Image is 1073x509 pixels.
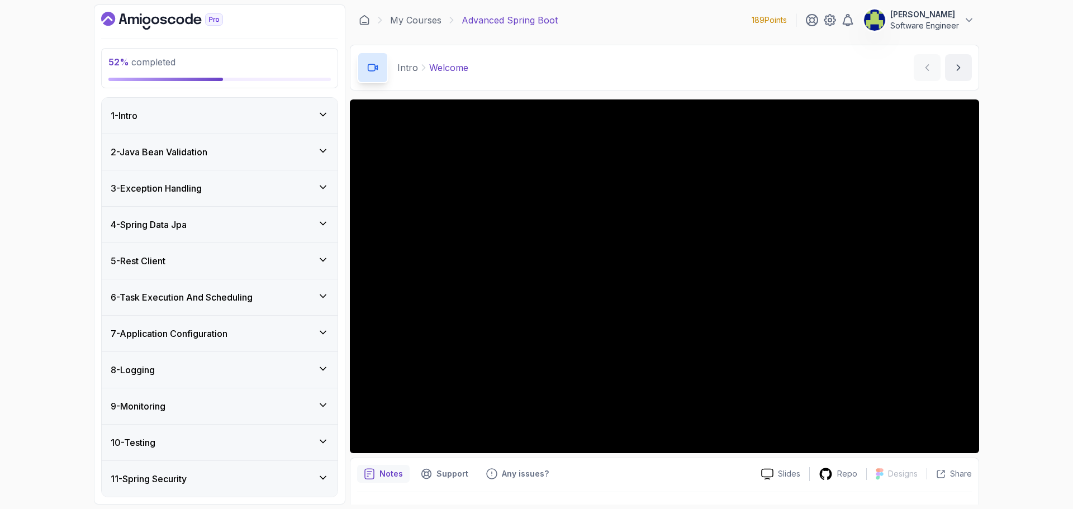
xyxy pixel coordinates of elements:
[778,468,800,479] p: Slides
[111,399,165,413] h3: 9 - Monitoring
[390,13,441,27] a: My Courses
[102,279,338,315] button: 6-Task Execution And Scheduling
[111,472,187,486] h3: 11 - Spring Security
[927,468,972,479] button: Share
[864,9,885,31] img: user profile image
[108,56,129,68] span: 52 %
[111,327,227,340] h3: 7 - Application Configuration
[397,61,418,74] p: Intro
[914,54,941,81] button: previous content
[111,109,137,122] h3: 1 - Intro
[752,15,787,26] p: 189 Points
[350,99,979,453] iframe: 1 - Hi
[102,425,338,460] button: 10-Testing
[950,468,972,479] p: Share
[479,465,556,483] button: Feedback button
[502,468,549,479] p: Any issues?
[359,15,370,26] a: Dashboard
[111,218,187,231] h3: 4 - Spring Data Jpa
[462,13,558,27] p: Advanced Spring Boot
[890,20,959,31] p: Software Engineer
[101,12,249,30] a: Dashboard
[102,134,338,170] button: 2-Java Bean Validation
[357,465,410,483] button: notes button
[111,145,207,159] h3: 2 - Java Bean Validation
[414,465,475,483] button: Support button
[111,254,165,268] h3: 5 - Rest Client
[837,468,857,479] p: Repo
[945,54,972,81] button: next content
[888,468,918,479] p: Designs
[863,9,975,31] button: user profile image[PERSON_NAME]Software Engineer
[752,468,809,480] a: Slides
[379,468,403,479] p: Notes
[429,61,468,74] p: Welcome
[890,9,959,20] p: [PERSON_NAME]
[111,182,202,195] h3: 3 - Exception Handling
[102,207,338,242] button: 4-Spring Data Jpa
[111,363,155,377] h3: 8 - Logging
[810,467,866,481] a: Repo
[111,436,155,449] h3: 10 - Testing
[436,468,468,479] p: Support
[111,291,253,304] h3: 6 - Task Execution And Scheduling
[102,352,338,388] button: 8-Logging
[102,243,338,279] button: 5-Rest Client
[102,388,338,424] button: 9-Monitoring
[102,98,338,134] button: 1-Intro
[108,56,175,68] span: completed
[102,316,338,351] button: 7-Application Configuration
[102,170,338,206] button: 3-Exception Handling
[102,461,338,497] button: 11-Spring Security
